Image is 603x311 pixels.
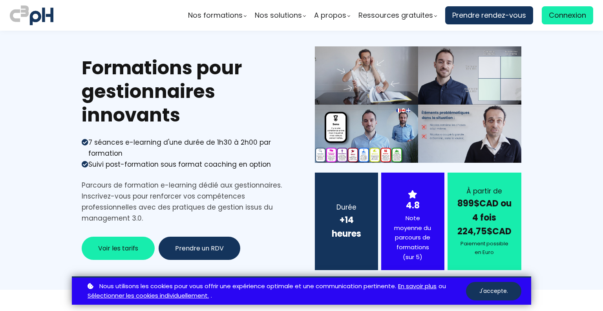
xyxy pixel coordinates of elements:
[452,9,526,21] span: Prendre rendez-vous
[332,214,361,240] b: +14 heures
[457,186,512,197] div: À partir de
[255,9,302,21] span: Nos solutions
[82,180,288,224] div: Parcours de formation e-learning dédié aux gestionnaires. Inscrivez-vous pour renforcer vos compé...
[88,137,288,159] div: 7 séances e-learning d'une durée de 1h30 à 2h00 par formation
[406,199,420,212] strong: 4.8
[175,243,224,253] span: Prendre un RDV
[88,159,271,170] div: Suivi post-formation sous format coaching en option
[99,282,396,291] span: Nous utilisons les cookies pour vous offrir une expérience optimale et une communication pertinente.
[457,239,512,257] div: Paiement possible en Euro
[88,291,209,301] a: Sélectionner les cookies individuellement.
[159,237,240,260] button: Prendre un RDV
[445,6,533,24] a: Prendre rendez-vous
[457,197,512,237] strong: 899$CAD ou 4 fois 224,75$CAD
[358,9,433,21] span: Ressources gratuites
[466,282,521,300] button: J'accepte.
[10,4,53,27] img: logo C3PH
[82,237,155,260] button: Voir les tarifs
[549,9,586,21] span: Connexion
[398,282,437,291] a: En savoir plus
[325,202,368,213] div: Durée
[86,282,466,301] p: ou .
[314,9,346,21] span: A propos
[188,9,243,21] span: Nos formations
[82,56,288,127] h1: Formations pour gestionnaires innovants
[98,243,138,253] span: Voir les tarifs
[391,213,434,262] div: Note moyenne du parcours de formations (sur 5)
[542,6,593,24] a: Connexion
